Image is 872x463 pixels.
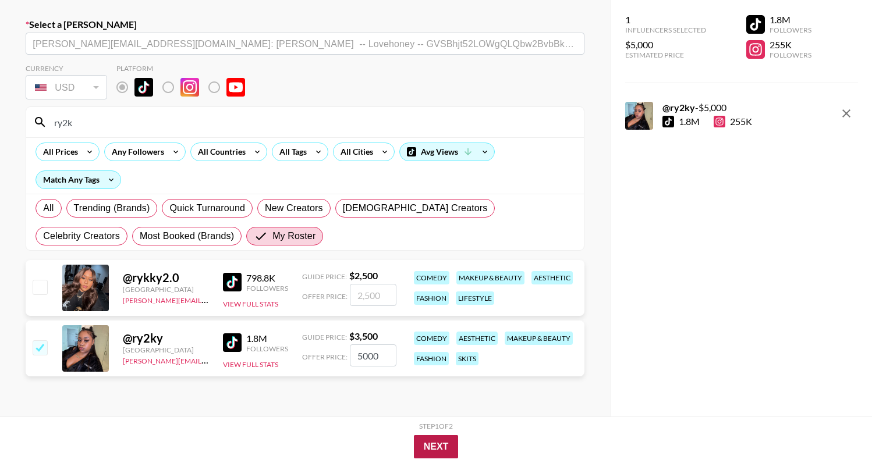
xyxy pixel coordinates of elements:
[625,39,706,51] div: $5,000
[835,102,858,125] button: remove
[456,291,494,305] div: lifestyle
[223,300,278,308] button: View Full Stats
[419,422,453,430] div: Step 1 of 2
[302,272,347,281] span: Guide Price:
[456,332,498,345] div: aesthetic
[223,273,242,291] img: TikTok
[265,201,323,215] span: New Creators
[302,352,348,361] span: Offer Price:
[26,64,107,73] div: Currency
[123,294,295,305] a: [PERSON_NAME][EMAIL_ADDRESS][DOMAIN_NAME]
[180,78,199,97] img: Instagram
[246,333,288,344] div: 1.8M
[625,26,706,34] div: Influencers Selected
[191,143,248,161] div: All Countries
[123,354,295,365] a: [PERSON_NAME][EMAIL_ADDRESS][DOMAIN_NAME]
[349,270,378,281] strong: $ 2,500
[123,270,209,285] div: @ rykky2.0
[679,116,700,127] div: 1.8M
[28,77,105,98] div: USD
[414,291,449,305] div: fashion
[770,26,811,34] div: Followers
[226,78,245,97] img: YouTube
[343,201,488,215] span: [DEMOGRAPHIC_DATA] Creators
[414,352,449,365] div: fashion
[105,143,166,161] div: Any Followers
[246,284,288,293] div: Followers
[714,116,752,127] div: 255K
[223,360,278,369] button: View Full Stats
[123,346,209,354] div: [GEOGRAPHIC_DATA]
[302,292,348,301] span: Offer Price:
[246,344,288,353] div: Followers
[272,229,316,243] span: My Roster
[116,64,254,73] div: Platform
[456,352,478,365] div: skits
[116,75,254,99] div: Remove selected talent to change platforms
[770,51,811,59] div: Followers
[246,272,288,284] div: 798.8K
[140,229,234,243] span: Most Booked (Brands)
[26,73,107,102] div: Remove selected talent to change your currency
[531,271,573,284] div: aesthetic
[349,330,378,341] strong: $ 3,500
[770,39,811,51] div: 255K
[414,271,449,284] div: comedy
[36,143,80,161] div: All Prices
[272,143,309,161] div: All Tags
[123,331,209,346] div: @ ry2ky
[43,229,120,243] span: Celebrity Creators
[36,171,120,188] div: Match Any Tags
[625,51,706,59] div: Estimated Price
[625,14,706,26] div: 1
[770,14,811,26] div: 1.8M
[350,284,396,306] input: 2,500
[43,201,54,215] span: All
[26,19,584,30] label: Select a [PERSON_NAME]
[123,285,209,294] div: [GEOGRAPHIC_DATA]
[74,201,150,215] span: Trending (Brands)
[350,344,396,366] input: 3,500
[414,435,459,458] button: Next
[169,201,245,215] span: Quick Turnaround
[334,143,375,161] div: All Cities
[134,78,153,97] img: TikTok
[662,102,695,113] strong: @ ry2ky
[505,332,573,345] div: makeup & beauty
[47,113,577,131] input: Search by User Name
[456,271,524,284] div: makeup & beauty
[302,333,347,341] span: Guide Price:
[414,332,449,345] div: comedy
[400,143,494,161] div: Avg Views
[662,102,752,113] div: - $ 5,000
[223,333,242,352] img: TikTok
